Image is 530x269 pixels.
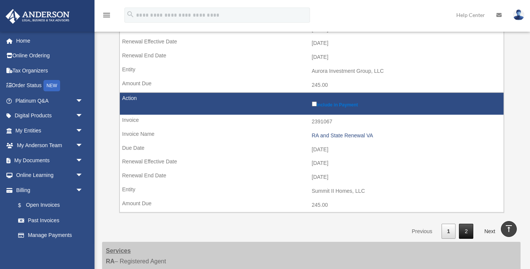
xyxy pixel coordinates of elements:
span: arrow_drop_down [76,168,91,183]
i: vertical_align_top [504,224,513,233]
td: [DATE] [120,156,504,171]
a: Home [5,33,95,48]
a: My Anderson Teamarrow_drop_down [5,138,95,153]
td: [DATE] [120,170,504,184]
a: Platinum Q&Aarrow_drop_down [5,93,95,108]
i: search [126,10,135,18]
span: arrow_drop_down [76,108,91,124]
span: arrow_drop_down [76,183,91,198]
a: Events Calendar [5,243,95,258]
td: 2391067 [120,115,504,129]
div: RA and State Renewal VA [312,132,500,139]
a: 2 [459,224,473,239]
a: 1 [442,224,456,239]
a: Tax Organizers [5,63,95,78]
a: Next [479,224,501,239]
strong: RA [106,258,115,264]
a: Manage Payments [11,228,91,243]
input: Include in Payment [312,101,317,106]
a: Order StatusNEW [5,78,95,94]
span: arrow_drop_down [76,138,91,154]
a: Online Ordering [5,48,95,63]
img: User Pic [513,9,524,20]
a: My Documentsarrow_drop_down [5,153,95,168]
span: $ [22,201,26,210]
td: 245.00 [120,198,504,212]
a: Past Invoices [11,213,91,228]
td: Summit II Homes, LLC [120,184,504,198]
img: Anderson Advisors Platinum Portal [3,9,72,24]
a: $Open Invoices [11,198,87,213]
a: Previous [406,224,438,239]
i: menu [102,11,111,20]
div: NEW [43,80,60,91]
td: 245.00 [120,78,504,92]
a: Billingarrow_drop_down [5,183,91,198]
a: My Entitiesarrow_drop_down [5,123,95,138]
td: [DATE] [120,36,504,51]
td: [DATE] [120,143,504,157]
label: Include in Payment [312,100,500,108]
strong: Services [106,247,131,254]
a: Digital Productsarrow_drop_down [5,108,95,123]
span: arrow_drop_down [76,93,91,109]
span: arrow_drop_down [76,153,91,168]
a: vertical_align_top [501,221,517,237]
a: menu [102,13,111,20]
span: arrow_drop_down [76,123,91,138]
td: [DATE] [120,50,504,65]
a: Online Learningarrow_drop_down [5,168,95,183]
td: Aurora Investment Group, LLC [120,64,504,78]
